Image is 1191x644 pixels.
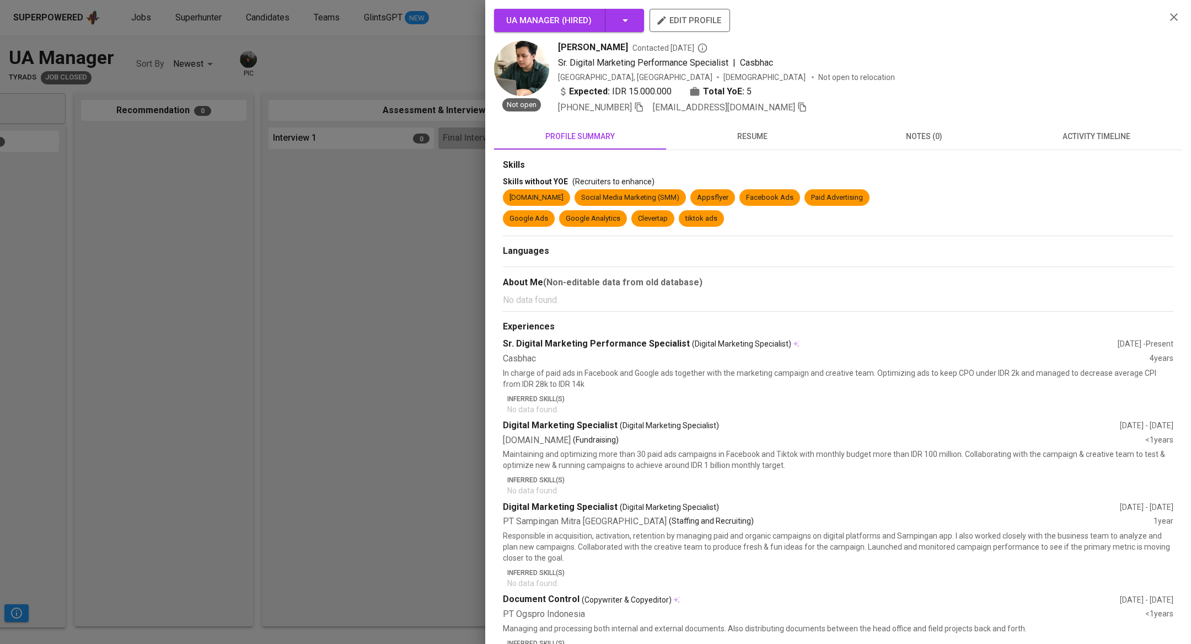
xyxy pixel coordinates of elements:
div: Google Analytics [566,214,620,224]
span: edit profile [658,13,721,28]
b: (Non-editable data from old database) [543,277,702,288]
span: (Digital Marketing Specialist) [620,502,719,513]
p: Not open to relocation [818,72,895,83]
div: [DATE] - [DATE] [1120,502,1173,513]
b: Total YoE: [703,85,744,98]
span: profile summary [501,130,659,143]
span: Casbhac [740,57,773,68]
span: activity timeline [1017,130,1176,143]
div: <1 years [1145,608,1173,621]
span: | [733,56,736,70]
button: UA Manager (Hired) [494,9,644,32]
div: Languages [503,245,1173,258]
span: Sr. Digital Marketing Performance Specialist [558,57,728,68]
b: Expected: [569,85,610,98]
div: Google Ads [509,214,548,224]
p: No data found. [507,578,1173,589]
div: [GEOGRAPHIC_DATA], [GEOGRAPHIC_DATA] [558,72,712,83]
div: <1 years [1145,434,1173,447]
p: (Staffing and Recruiting) [669,515,754,528]
svg: By Batam recruiter [697,42,708,54]
div: Facebook Ads [746,193,793,203]
img: 5cd818850c725f382a8d07b2479a221a.jpeg [494,41,549,96]
div: [DATE] - [DATE] [1120,420,1173,431]
p: Responsible in acquisition, activation, retention by managing paid and organic campaigns on digit... [503,530,1173,563]
p: No data found. [503,294,1173,307]
span: [PERSON_NAME] [558,41,628,54]
div: Experiences [503,321,1173,333]
p: Inferred Skill(s) [507,394,1173,404]
div: tiktok ads [685,214,717,224]
p: Inferred Skill(s) [507,568,1173,578]
div: Casbhac [503,353,1150,365]
span: [EMAIL_ADDRESS][DOMAIN_NAME] [653,102,795,113]
span: Not open [502,100,541,110]
div: [DOMAIN_NAME] [503,434,1145,447]
div: Clevertap [638,214,668,224]
div: Sr. Digital Marketing Performance Specialist [503,338,1118,350]
div: Appsflyer [697,193,728,203]
p: No data found. [507,404,1173,415]
span: (Copywriter & Copyeditor) [582,594,672,605]
p: In charge of paid ads in Facebook and Google ads together with the marketing campaign and creativ... [503,368,1173,390]
span: notes (0) [845,130,1004,143]
span: 5 [747,85,752,98]
span: Contacted [DATE] [632,42,708,54]
p: No data found. [507,485,1173,496]
span: Skills without YOE [503,177,568,186]
div: 1 year [1154,515,1173,528]
p: Maintaining and optimizing more than 30 paid ads campaigns in Facebook and Tiktok with monthly bu... [503,449,1173,471]
div: Digital Marketing Specialist [503,419,1120,432]
div: Social Media Marketing (SMM) [581,193,679,203]
div: IDR 15.000.000 [558,85,672,98]
span: resume [673,130,831,143]
div: [DOMAIN_NAME] [509,193,564,203]
div: Digital Marketing Specialist [503,501,1120,514]
p: Managing and processing both internal and external documents. Also distributing documents between... [503,623,1173,634]
a: edit profile [650,15,730,24]
span: [PHONE_NUMBER] [558,102,632,113]
div: PT Sampingan Mitra [GEOGRAPHIC_DATA] [503,515,1154,528]
div: [DATE] - [DATE] [1120,594,1173,605]
div: Skills [503,159,1173,172]
div: About Me [503,276,1173,289]
span: [DEMOGRAPHIC_DATA] [723,72,807,83]
span: (Recruiters to enhance) [572,177,654,186]
div: Paid Advertising [811,193,863,203]
p: (Fundraising) [573,434,619,447]
p: Inferred Skill(s) [507,475,1173,485]
div: Document Control [503,593,1120,606]
span: UA Manager ( Hired ) [506,15,592,25]
span: (Digital Marketing Specialist) [620,420,719,431]
div: [DATE] - Present [1118,338,1173,349]
div: 4 years [1150,353,1173,365]
span: (Digital Marketing Specialist) [692,338,791,349]
button: edit profile [650,9,730,32]
div: PT Ogspro Indonesia [503,608,1145,621]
